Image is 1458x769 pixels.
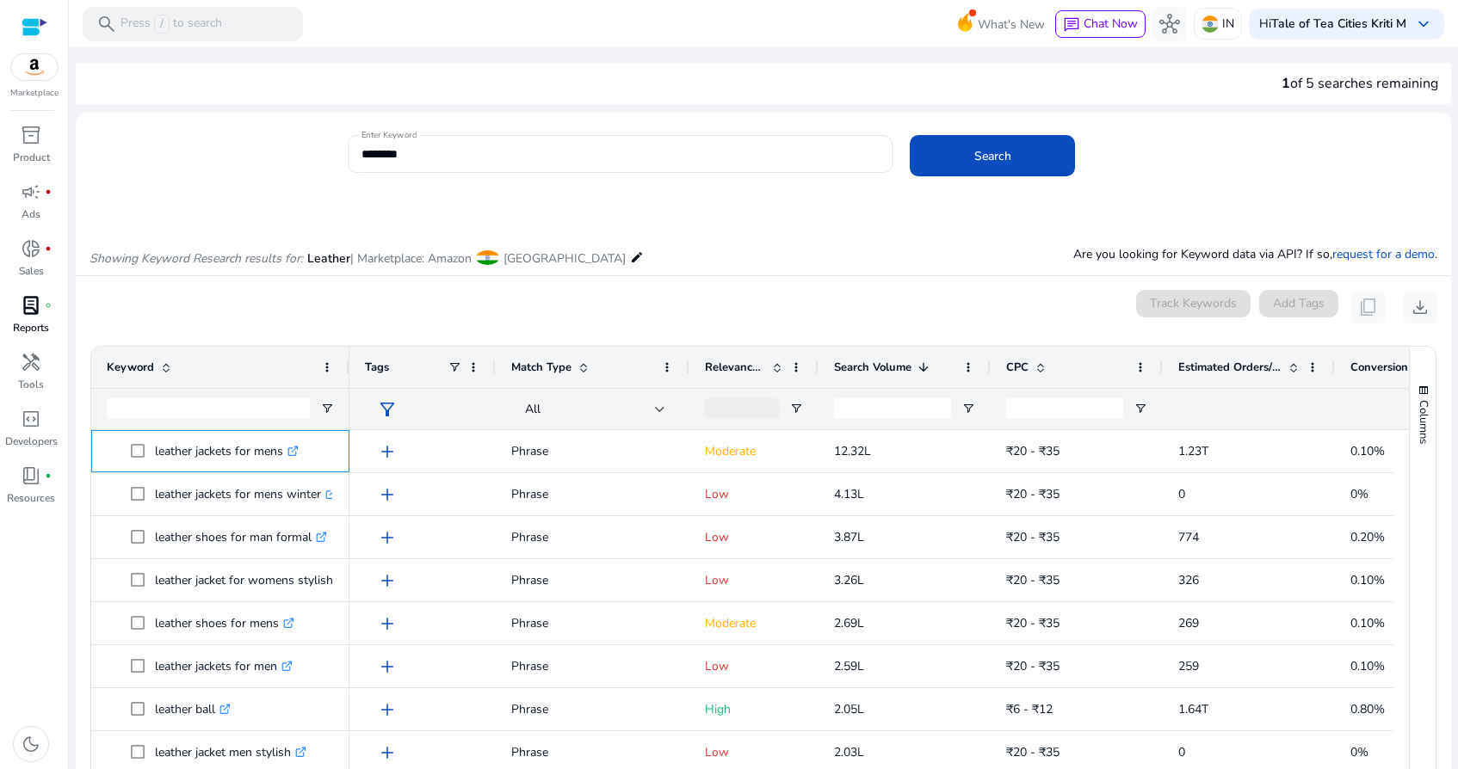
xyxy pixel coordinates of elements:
[120,15,222,34] p: Press to search
[21,238,41,259] span: donut_small
[1416,400,1431,444] span: Columns
[45,188,52,195] span: fiber_manual_record
[1350,443,1385,459] span: 0.10%
[155,520,327,555] p: leather shoes for man formal
[705,692,803,727] p: High
[21,295,41,316] span: lab_profile
[1063,16,1080,34] span: chat
[1222,9,1234,39] p: IN
[45,472,52,479] span: fiber_manual_record
[107,360,154,375] span: Keyword
[1178,572,1199,588] span: 326
[48,28,84,41] div: v 4.0.25
[1178,486,1185,502] span: 0
[155,477,337,512] p: leather jackets for mens winter
[1006,572,1060,588] span: ₹20 - ₹35
[21,125,41,145] span: inventory_2
[1413,14,1434,34] span: keyboard_arrow_down
[834,615,864,631] span: 2.69L
[1350,360,1436,375] span: Conversion Rate
[705,520,803,555] p: Low
[834,486,864,502] span: 4.13L
[511,606,674,641] p: Phrase
[377,656,398,677] span: add
[834,360,911,375] span: Search Volume
[1410,297,1430,317] span: download
[630,247,644,268] mat-icon: edit
[1350,529,1385,545] span: 0.20%
[10,87,59,100] p: Marketplace
[377,527,398,548] span: add
[13,150,50,165] p: Product
[350,250,472,267] span: | Marketplace: Amazon
[377,441,398,462] span: add
[1350,658,1385,674] span: 0.10%
[1178,360,1282,375] span: Estimated Orders/Month
[705,360,765,375] span: Relevance Score
[511,434,674,469] p: Phrase
[1159,14,1180,34] span: hub
[1178,744,1185,760] span: 0
[1403,290,1437,324] button: download
[834,701,864,717] span: 2.05L
[320,402,334,415] button: Open Filter Menu
[834,443,871,459] span: 12.32L
[21,352,41,372] span: handyman
[155,606,294,641] p: leather shoes for mens
[1271,15,1406,32] b: Tale of Tea Cities Kriti M
[1178,615,1199,631] span: 269
[1006,744,1060,760] span: ₹20 - ₹35
[154,15,170,34] span: /
[1350,701,1385,717] span: 0.80%
[705,477,803,512] p: Low
[1152,7,1187,41] button: hub
[504,250,626,267] span: [GEOGRAPHIC_DATA]
[13,320,49,335] p: Reports
[155,649,293,684] p: leather jackets for men
[377,613,398,634] span: add
[377,484,398,505] span: add
[978,9,1045,40] span: What's New
[155,434,299,469] p: leather jackets for mens
[511,649,674,684] p: Phrase
[1178,529,1199,545] span: 774
[1073,245,1437,263] p: Are you looking for Keyword data via API? If so, .
[961,402,975,415] button: Open Filter Menu
[45,45,189,58] div: Domain: [DOMAIN_NAME]
[1006,701,1053,717] span: ₹6 - ₹12
[1134,402,1147,415] button: Open Filter Menu
[28,45,41,58] img: website_grey.svg
[22,206,40,222] p: Ads
[11,54,58,80] img: amazon.svg
[190,110,290,121] div: Keywords by Traffic
[45,302,52,309] span: fiber_manual_record
[1282,74,1290,93] span: 1
[834,658,864,674] span: 2.59L
[1084,15,1138,32] span: Chat Now
[910,135,1075,176] button: Search
[1350,572,1385,588] span: 0.10%
[377,399,398,420] span: filter_alt
[511,563,674,598] p: Phrase
[365,360,389,375] span: Tags
[1006,658,1060,674] span: ₹20 - ₹35
[107,398,310,419] input: Keyword Filter Input
[361,129,417,141] mat-label: Enter Keyword
[705,649,803,684] p: Low
[705,434,803,469] p: Moderate
[377,742,398,763] span: add
[1282,73,1438,94] div: of 5 searches remaining
[377,570,398,591] span: add
[1178,658,1199,674] span: 259
[974,147,1011,165] span: Search
[377,699,398,720] span: add
[46,108,60,122] img: tab_domain_overview_orange.svg
[834,529,864,545] span: 3.87L
[1055,10,1146,38] button: chatChat Now
[65,110,154,121] div: Domain Overview
[1006,360,1029,375] span: CPC
[1178,443,1208,459] span: 1.23T
[834,572,864,588] span: 3.26L
[21,409,41,429] span: code_blocks
[18,377,44,392] p: Tools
